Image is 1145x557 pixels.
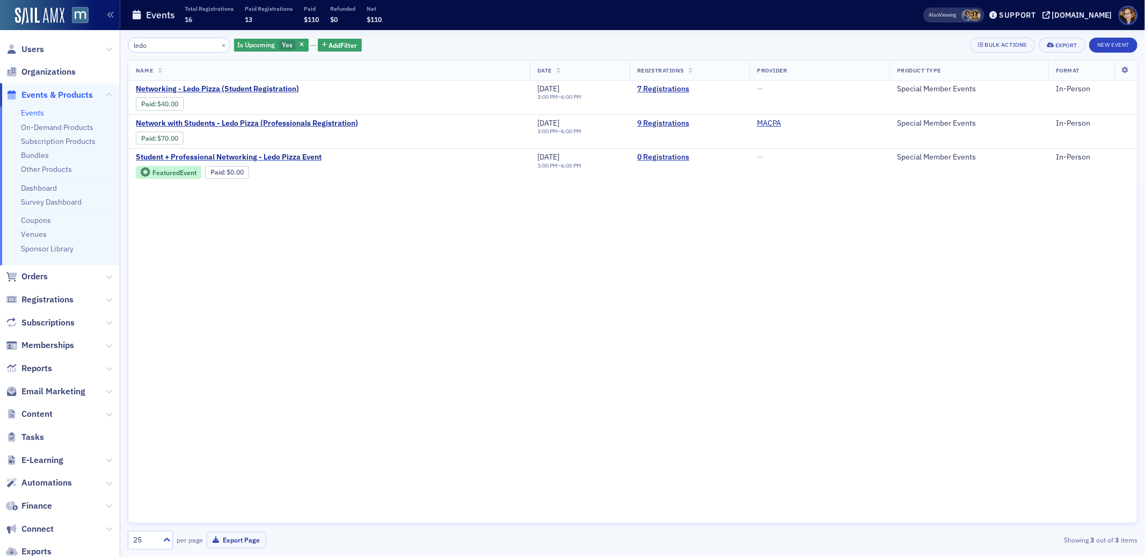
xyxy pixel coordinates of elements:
[985,42,1027,48] div: Bulk Actions
[6,408,53,420] a: Content
[21,215,51,225] a: Coupons
[21,66,76,78] span: Organizations
[6,454,63,466] a: E-Learning
[1052,10,1112,20] div: [DOMAIN_NAME]
[15,8,64,25] img: SailAMX
[304,15,319,24] span: $110
[158,100,179,108] span: $40.00
[1039,38,1085,53] button: Export
[152,170,196,176] div: Featured Event
[1056,84,1129,94] div: In-Person
[21,408,53,420] span: Content
[158,134,179,142] span: $70.00
[970,38,1035,53] button: Bulk Actions
[537,152,559,162] span: [DATE]
[367,5,382,12] p: Net
[136,97,184,110] div: Paid: 11 - $4000
[329,40,358,50] span: Add Filter
[757,152,763,162] span: —
[537,67,552,74] span: Date
[537,162,558,169] time: 3:00 PM
[537,162,581,169] div: –
[6,500,52,512] a: Finance
[637,84,742,94] a: 7 Registrations
[999,10,1036,20] div: Support
[537,118,559,128] span: [DATE]
[6,294,74,306] a: Registrations
[561,93,581,100] time: 6:00 PM
[537,93,581,100] div: –
[72,7,89,24] img: SailAMX
[6,271,48,283] a: Orders
[136,153,322,162] span: Student + Professional Networking - Ledo Pizza Event
[6,477,72,489] a: Automations
[6,44,44,55] a: Users
[897,67,941,74] span: Product Type
[207,532,266,548] button: Export Page
[133,534,157,546] div: 25
[21,454,63,466] span: E-Learning
[962,10,973,21] span: Chris Dougherty
[21,197,82,207] a: Survey Dashboard
[757,84,763,93] span: —
[637,153,742,162] a: 0 Registrations
[21,363,52,374] span: Reports
[136,67,153,74] span: Name
[282,40,293,49] span: Yes
[136,153,341,162] a: Student + Professional Networking - Ledo Pizza Event
[238,40,275,49] span: Is Upcoming
[1056,119,1129,128] div: In-Person
[1089,39,1137,49] a: New Event
[537,84,559,93] span: [DATE]
[136,119,358,128] a: Network with Students - Ledo Pizza (Professionals Registration)
[637,67,684,74] span: Registrations
[1055,42,1077,48] div: Export
[141,134,155,142] a: Paid
[929,11,939,18] div: Also
[330,5,355,12] p: Refunded
[318,39,362,52] button: AddFilter
[185,5,234,12] p: Total Registrations
[6,317,75,329] a: Subscriptions
[21,386,85,397] span: Email Marketing
[210,168,224,176] a: Paid
[21,339,74,351] span: Memberships
[21,294,74,306] span: Registrations
[64,7,89,25] a: View Homepage
[21,183,57,193] a: Dashboard
[21,108,44,118] a: Events
[234,39,309,52] div: Yes
[21,523,54,535] span: Connect
[245,15,252,24] span: 13
[136,132,184,144] div: Paid: 8 - $7000
[21,317,75,329] span: Subscriptions
[185,15,192,24] span: 16
[205,166,249,179] div: Paid: 0 - $0
[141,134,158,142] span: :
[6,89,93,101] a: Events & Products
[141,100,158,108] span: :
[6,386,85,397] a: Email Marketing
[6,431,44,443] a: Tasks
[6,523,54,535] a: Connect
[897,119,1041,128] div: Special Member Events
[141,100,155,108] a: Paid
[757,119,825,128] span: MACPA
[21,229,47,239] a: Venues
[21,271,48,283] span: Orders
[227,168,244,176] span: $0.00
[561,127,581,135] time: 6:00 PM
[146,9,175,21] h1: Events
[136,84,316,94] span: Networking - Ledo Pizza (Student Registration)
[21,244,74,254] a: Sponsor Library
[1113,535,1121,545] strong: 3
[637,119,742,128] a: 9 Registrations
[177,535,203,545] label: per page
[6,339,74,351] a: Memberships
[757,67,787,74] span: Provider
[6,66,76,78] a: Organizations
[537,93,558,100] time: 3:00 PM
[21,500,52,512] span: Finance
